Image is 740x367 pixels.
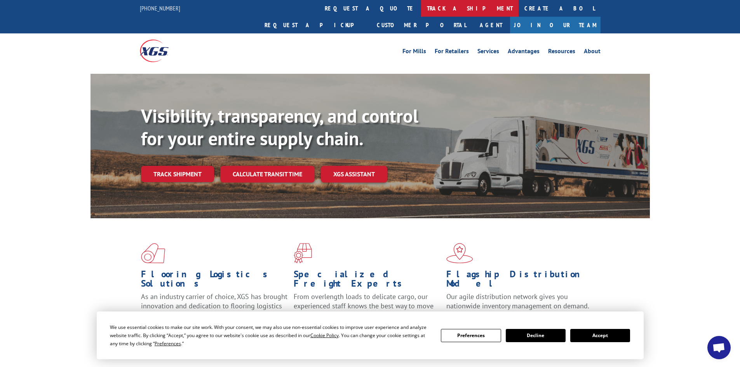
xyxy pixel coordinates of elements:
[446,292,589,310] span: Our agile distribution network gives you nationwide inventory management on demand.
[446,243,473,263] img: xgs-icon-flagship-distribution-model-red
[510,17,601,33] a: Join Our Team
[371,17,472,33] a: Customer Portal
[220,166,315,183] a: Calculate transit time
[97,311,644,359] div: Cookie Consent Prompt
[294,270,441,292] h1: Specialized Freight Experts
[472,17,510,33] a: Agent
[294,243,312,263] img: xgs-icon-focused-on-flooring-red
[446,270,593,292] h1: Flagship Distribution Model
[110,323,432,348] div: We use essential cookies to make our site work. With your consent, we may also use non-essential ...
[141,292,287,320] span: As an industry carrier of choice, XGS has brought innovation and dedication to flooring logistics...
[321,166,387,183] a: XGS ASSISTANT
[584,48,601,57] a: About
[141,166,214,182] a: Track shipment
[259,17,371,33] a: Request a pickup
[508,48,540,57] a: Advantages
[570,329,630,342] button: Accept
[402,48,426,57] a: For Mills
[435,48,469,57] a: For Retailers
[477,48,499,57] a: Services
[310,332,339,339] span: Cookie Policy
[506,329,566,342] button: Decline
[294,292,441,327] p: From overlength loads to delicate cargo, our experienced staff knows the best way to move your fr...
[155,340,181,347] span: Preferences
[141,243,165,263] img: xgs-icon-total-supply-chain-intelligence-red
[141,270,288,292] h1: Flooring Logistics Solutions
[140,4,180,12] a: [PHONE_NUMBER]
[441,329,501,342] button: Preferences
[141,104,418,150] b: Visibility, transparency, and control for your entire supply chain.
[548,48,575,57] a: Resources
[707,336,731,359] div: Open chat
